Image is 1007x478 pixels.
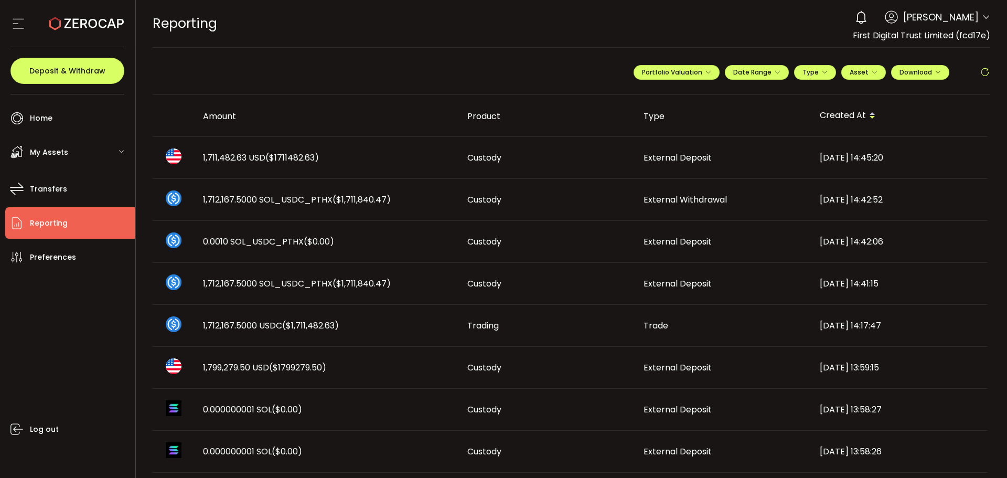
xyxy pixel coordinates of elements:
[642,68,711,77] span: Portfolio Valuation
[166,274,181,290] img: sol_usdc_pthx_portfolio.png
[282,320,339,332] span: ($1,711,482.63)
[811,362,988,374] div: [DATE] 13:59:15
[644,278,712,290] span: External Deposit
[203,445,302,458] span: 0.000000001 SOL
[853,29,990,41] span: First Digital Trust Limited (fcd17e)
[850,68,869,77] span: Asset
[10,58,124,84] button: Deposit & Withdraw
[635,110,811,122] div: Type
[333,278,391,290] span: ($1,711,840.47)
[203,362,326,374] span: 1,799,279.50 USD
[166,232,181,248] img: sol_usdc_pthx_portfolio.png
[467,403,501,416] span: Custody
[153,14,217,33] span: Reporting
[733,68,780,77] span: Date Range
[794,65,836,80] button: Type
[467,194,501,206] span: Custody
[166,400,181,416] img: sol_portfolio.png
[459,110,635,122] div: Product
[811,107,988,125] div: Created At
[467,152,501,164] span: Custody
[644,236,712,248] span: External Deposit
[30,422,59,437] span: Log out
[166,358,181,374] img: usd_portfolio.svg
[272,403,302,416] span: ($0.00)
[30,145,68,160] span: My Assets
[644,403,712,416] span: External Deposit
[203,152,319,164] span: 1,711,482.63 USD
[203,236,334,248] span: 0.0010 SOL_USDC_PTHX
[644,194,727,206] span: External Withdrawal
[29,67,105,75] span: Deposit & Withdraw
[195,110,459,122] div: Amount
[467,278,501,290] span: Custody
[841,65,886,80] button: Asset
[203,403,302,416] span: 0.000000001 SOL
[166,190,181,206] img: sol_usdc_pthx_portfolio.png
[802,68,828,77] span: Type
[644,152,712,164] span: External Deposit
[811,320,988,332] div: [DATE] 14:17:47
[811,236,988,248] div: [DATE] 14:42:06
[811,194,988,206] div: [DATE] 14:42:52
[811,403,988,416] div: [DATE] 13:58:27
[30,111,52,126] span: Home
[634,65,720,80] button: Portfolio Valuation
[203,194,391,206] span: 1,712,167.5000 SOL_USDC_PTHX
[304,236,334,248] span: ($0.00)
[811,445,988,458] div: [DATE] 13:58:26
[269,362,326,374] span: ($1799279.50)
[644,362,712,374] span: External Deposit
[166,148,181,164] img: usd_portfolio.svg
[30,250,76,265] span: Preferences
[203,278,391,290] span: 1,712,167.5000 SOL_USDC_PTHX
[30,182,67,197] span: Transfers
[644,320,668,332] span: Trade
[811,278,988,290] div: [DATE] 14:41:15
[166,316,181,332] img: usdc_portfolio.svg
[166,442,181,458] img: sol_portfolio.png
[899,68,941,77] span: Download
[272,445,302,458] span: ($0.00)
[811,152,988,164] div: [DATE] 14:45:20
[725,65,789,80] button: Date Range
[467,445,501,458] span: Custody
[467,320,499,332] span: Trading
[333,194,391,206] span: ($1,711,840.47)
[203,320,339,332] span: 1,712,167.5000 USDC
[955,428,1007,478] iframe: Chat Widget
[891,65,949,80] button: Download
[467,236,501,248] span: Custody
[265,152,319,164] span: ($1711482.63)
[903,10,979,24] span: [PERSON_NAME]
[644,445,712,458] span: External Deposit
[30,216,68,231] span: Reporting
[467,362,501,374] span: Custody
